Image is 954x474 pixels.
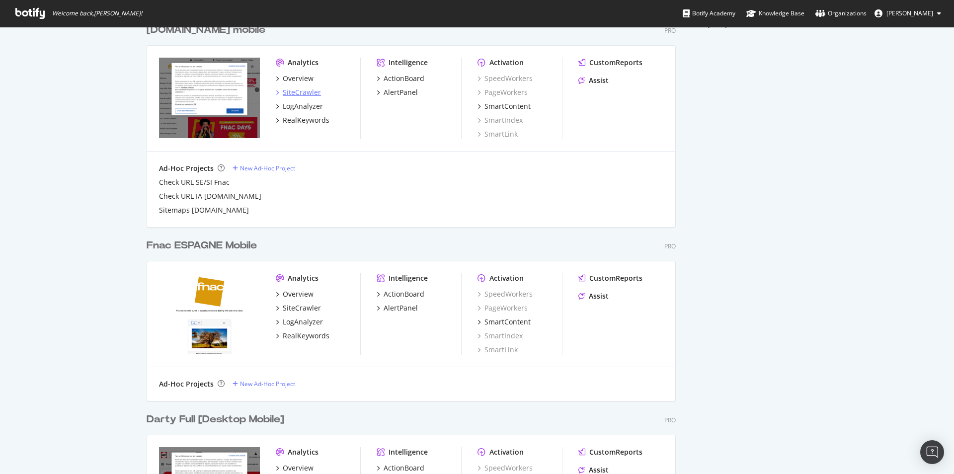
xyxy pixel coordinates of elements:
[147,412,284,427] div: Darty Full [Desktop Mobile]
[240,164,295,172] div: New Ad-Hoc Project
[147,23,265,37] div: [DOMAIN_NAME] mobile
[283,463,314,473] div: Overview
[159,273,260,354] img: fnac.es
[477,331,523,341] a: SmartIndex
[276,87,321,97] a: SiteCrawler
[283,115,329,125] div: RealKeywords
[276,317,323,327] a: LogAnalyzer
[276,115,329,125] a: RealKeywords
[484,101,531,111] div: SmartContent
[578,58,642,68] a: CustomReports
[886,9,933,17] span: Simon Alixant
[683,8,735,18] div: Botify Academy
[159,177,230,187] a: Check URL SE/SI Fnac
[578,76,609,85] a: Assist
[283,317,323,327] div: LogAnalyzer
[159,163,214,173] div: Ad-Hoc Projects
[389,447,428,457] div: Intelligence
[147,412,288,427] a: Darty Full [Desktop Mobile]
[147,238,261,253] a: Fnac ESPAGNE Mobile
[283,303,321,313] div: SiteCrawler
[589,291,609,301] div: Assist
[276,303,321,313] a: SiteCrawler
[489,58,524,68] div: Activation
[377,303,418,313] a: AlertPanel
[233,164,295,172] a: New Ad-Hoc Project
[589,58,642,68] div: CustomReports
[159,191,261,201] a: Check URL IA [DOMAIN_NAME]
[477,303,528,313] a: PageWorkers
[283,289,314,299] div: Overview
[578,273,642,283] a: CustomReports
[276,331,329,341] a: RealKeywords
[920,440,944,464] div: Open Intercom Messenger
[489,273,524,283] div: Activation
[484,317,531,327] div: SmartContent
[276,289,314,299] a: Overview
[283,331,329,341] div: RealKeywords
[276,463,314,473] a: Overview
[489,447,524,457] div: Activation
[867,5,949,21] button: [PERSON_NAME]
[276,101,323,111] a: LogAnalyzer
[384,87,418,97] div: AlertPanel
[384,289,424,299] div: ActionBoard
[477,463,533,473] a: SpeedWorkers
[389,273,428,283] div: Intelligence
[589,76,609,85] div: Assist
[578,291,609,301] a: Assist
[477,115,523,125] a: SmartIndex
[384,463,424,473] div: ActionBoard
[288,58,318,68] div: Analytics
[477,87,528,97] a: PageWorkers
[159,205,249,215] a: Sitemaps [DOMAIN_NAME]
[589,273,642,283] div: CustomReports
[233,380,295,388] a: New Ad-Hoc Project
[288,273,318,283] div: Analytics
[384,303,418,313] div: AlertPanel
[283,74,314,83] div: Overview
[664,242,676,250] div: Pro
[147,238,257,253] div: Fnac ESPAGNE Mobile
[377,289,424,299] a: ActionBoard
[52,9,142,17] span: Welcome back, [PERSON_NAME] !
[377,87,418,97] a: AlertPanel
[283,87,321,97] div: SiteCrawler
[276,74,314,83] a: Overview
[664,26,676,35] div: Pro
[159,379,214,389] div: Ad-Hoc Projects
[815,8,867,18] div: Organizations
[389,58,428,68] div: Intelligence
[746,8,804,18] div: Knowledge Base
[664,416,676,424] div: Pro
[477,129,518,139] a: SmartLink
[377,463,424,473] a: ActionBoard
[578,447,642,457] a: CustomReports
[384,74,424,83] div: ActionBoard
[147,23,269,37] a: [DOMAIN_NAME] mobile
[240,380,295,388] div: New Ad-Hoc Project
[477,289,533,299] a: SpeedWorkers
[477,345,518,355] a: SmartLink
[477,317,531,327] a: SmartContent
[589,447,642,457] div: CustomReports
[477,101,531,111] a: SmartContent
[288,447,318,457] div: Analytics
[477,74,533,83] a: SpeedWorkers
[159,58,260,138] img: www.fnac.com/
[377,74,424,83] a: ActionBoard
[283,101,323,111] div: LogAnalyzer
